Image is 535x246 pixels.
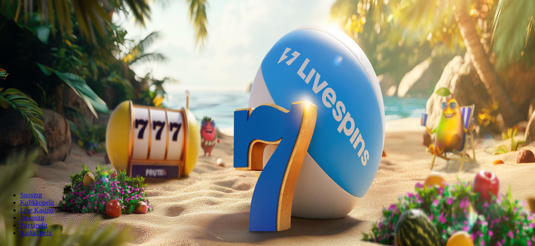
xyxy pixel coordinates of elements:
[20,222,47,229] span: Pöytäpelit
[3,177,532,237] nav: Lobby
[20,199,54,206] a: Kolikkopelit
[20,214,44,221] a: Jackpotit
[20,229,52,236] span: Kaikki pelit
[20,206,53,214] a: Live Kasino
[20,191,42,198] a: Suositut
